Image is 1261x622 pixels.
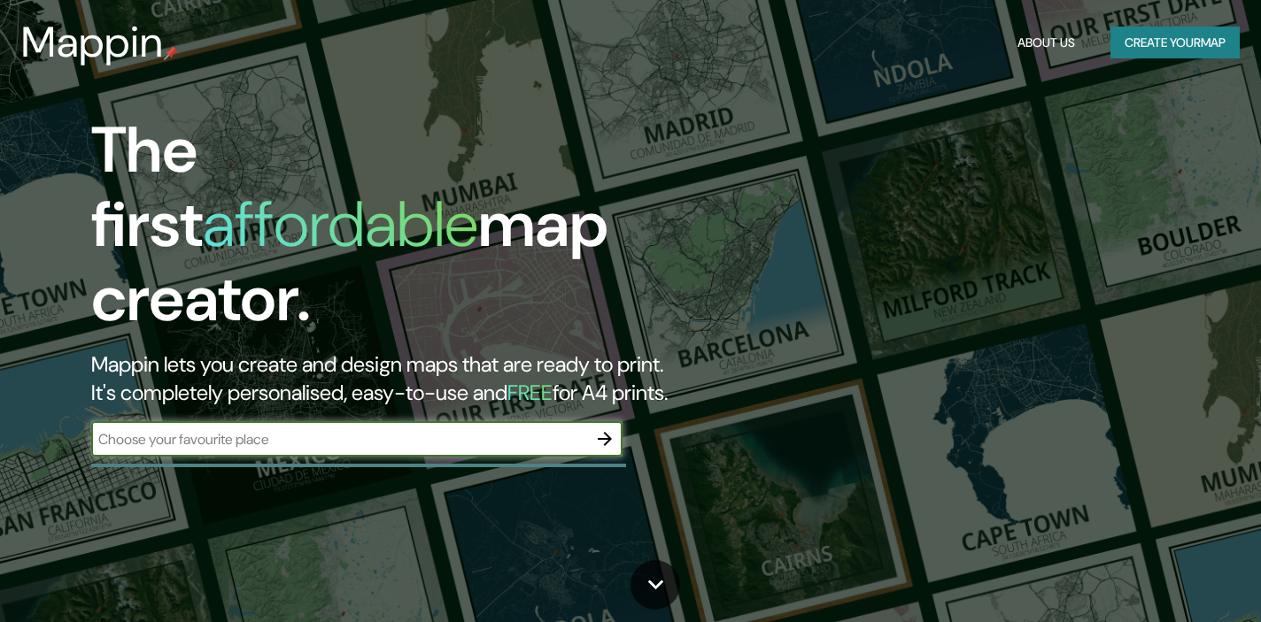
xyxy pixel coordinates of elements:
[1110,27,1240,59] button: Create yourmap
[91,113,722,350] h1: The first map creator.
[1010,27,1082,59] button: About Us
[507,379,553,406] h5: FREE
[164,46,178,60] img: mappin-pin
[1103,553,1242,603] iframe: Help widget launcher
[21,18,164,67] h3: Mappin
[203,183,478,265] h1: affordable
[91,429,587,449] input: Choose your favourite place
[91,350,722,407] h2: Mappin lets you create and design maps that are ready to print. It's completely personalised, eas...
